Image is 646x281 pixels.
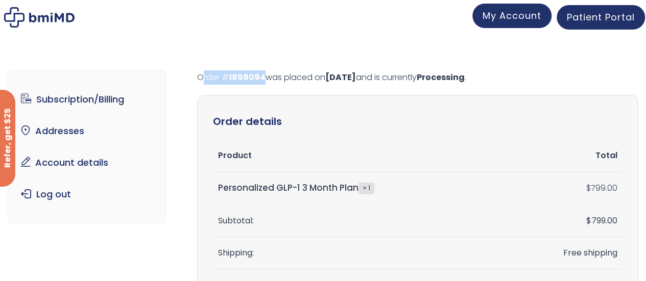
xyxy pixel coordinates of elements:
a: Addresses [16,120,157,142]
mark: [DATE] [325,71,356,83]
td: Free shipping [483,237,623,269]
span: Patient Portal [567,11,635,23]
mark: 1898094 [229,71,266,83]
span: 799.00 [586,215,617,226]
th: Total [483,140,623,172]
span: $ [586,182,591,194]
a: My Account [472,4,552,28]
td: Personalized GLP-1 3 Month Plan [213,172,483,205]
a: Subscription/Billing [16,89,157,110]
th: Shipping: [213,237,483,269]
a: Patient Portal [557,5,645,30]
a: Log out [16,184,157,205]
th: Subtotal: [213,205,483,237]
h2: Order details [213,111,623,132]
span: My Account [483,9,541,22]
mark: Processing [417,71,465,83]
p: Order # was placed on and is currently . [197,70,638,85]
nav: Account pages [8,70,165,223]
strong: × 1 [358,183,374,194]
img: My account [4,7,75,28]
bdi: 799.00 [586,182,617,194]
a: Account details [16,152,157,173]
span: $ [586,215,591,226]
th: Product [213,140,483,172]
